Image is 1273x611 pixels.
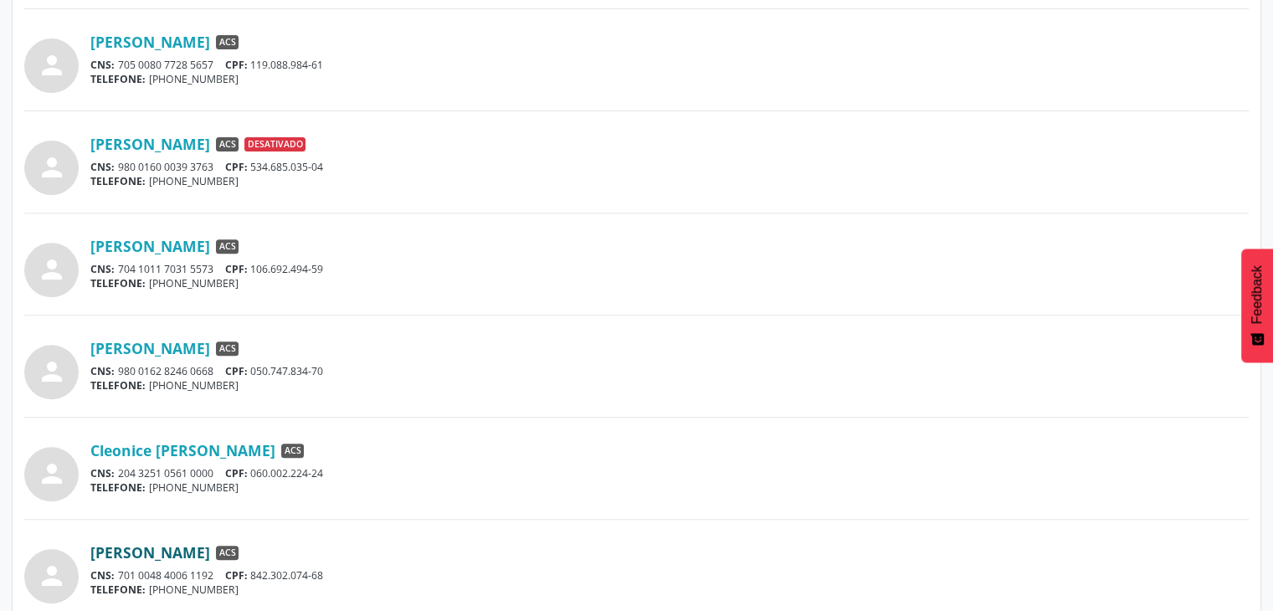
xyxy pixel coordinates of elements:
span: CPF: [225,364,248,378]
span: CPF: [225,262,248,276]
div: [PHONE_NUMBER] [90,480,1249,495]
span: CPF: [225,466,248,480]
i: person [37,459,67,489]
a: [PERSON_NAME] [90,135,210,153]
span: TELEFONE: [90,276,146,290]
span: CNS: [90,160,115,174]
i: person [37,357,67,387]
span: CNS: [90,262,115,276]
span: TELEFONE: [90,378,146,393]
div: [PHONE_NUMBER] [90,72,1249,86]
span: TELEFONE: [90,174,146,188]
span: Desativado [244,137,305,152]
div: 704 1011 7031 5573 106.692.494-59 [90,262,1249,276]
span: ACS [216,546,239,561]
span: CNS: [90,466,115,480]
i: person [37,254,67,285]
span: ACS [281,444,304,459]
a: [PERSON_NAME] [90,237,210,255]
button: Feedback - Mostrar pesquisa [1241,249,1273,362]
span: TELEFONE: [90,72,146,86]
div: 701 0048 4006 1192 842.302.074-68 [90,568,1249,583]
span: CPF: [225,58,248,72]
span: ACS [216,137,239,152]
span: CNS: [90,364,115,378]
span: CPF: [225,568,248,583]
div: 980 0162 8246 0668 050.747.834-70 [90,364,1249,378]
span: ACS [216,239,239,254]
a: Cleonice [PERSON_NAME] [90,441,275,460]
span: TELEFONE: [90,480,146,495]
span: Feedback [1250,265,1265,324]
span: CPF: [225,160,248,174]
i: person [37,50,67,80]
span: ACS [216,35,239,50]
i: person [37,152,67,182]
div: [PHONE_NUMBER] [90,378,1249,393]
a: [PERSON_NAME] [90,33,210,51]
i: person [37,561,67,591]
a: [PERSON_NAME] [90,339,210,357]
div: [PHONE_NUMBER] [90,583,1249,597]
span: CNS: [90,58,115,72]
div: [PHONE_NUMBER] [90,276,1249,290]
div: 204 3251 0561 0000 060.002.224-24 [90,466,1249,480]
span: ACS [216,341,239,357]
span: TELEFONE: [90,583,146,597]
div: [PHONE_NUMBER] [90,174,1249,188]
div: 980 0160 0039 3763 534.685.035-04 [90,160,1249,174]
span: CNS: [90,568,115,583]
a: [PERSON_NAME] [90,543,210,562]
div: 705 0080 7728 5657 119.088.984-61 [90,58,1249,72]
